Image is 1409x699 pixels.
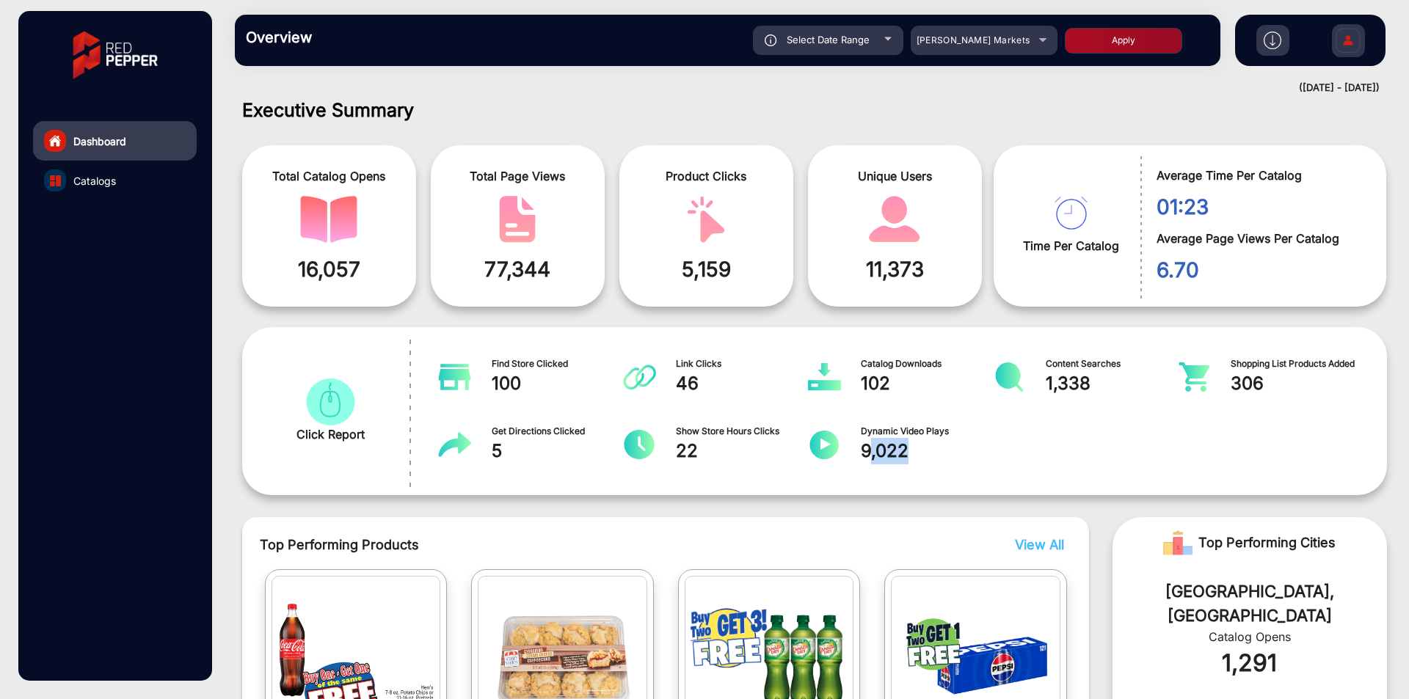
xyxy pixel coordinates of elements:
div: 1,291 [1135,645,1365,681]
img: catalog [300,196,357,243]
img: catalog [677,196,735,243]
button: View All [1011,535,1060,555]
span: 100 [492,370,625,397]
span: 306 [1231,370,1364,397]
img: catalog [623,362,656,392]
span: Unique Users [819,167,971,185]
span: Top Performing Products [260,535,878,555]
img: catalog [50,175,61,186]
img: home [48,134,62,147]
img: h2download.svg [1264,32,1281,49]
img: catalog [993,362,1026,392]
span: [PERSON_NAME] Markets [917,34,1030,45]
span: Dashboard [73,133,126,149]
h1: Executive Summary [242,99,1387,121]
a: Dashboard [33,121,197,161]
span: Catalogs [73,173,116,189]
span: Total Page Views [442,167,594,185]
div: Catalog Opens [1135,628,1365,645]
span: Total Catalog Opens [253,167,405,185]
img: catalog [866,196,923,243]
img: catalog [438,362,471,392]
span: 46 [676,370,809,397]
span: 1,338 [1046,370,1179,397]
span: 102 [861,370,994,397]
span: Shopping List Products Added [1231,357,1364,370]
span: Top Performing Cities [1198,528,1336,557]
span: 9,022 [861,438,994,464]
span: Show Store Hours Clicks [676,425,809,438]
span: Content Searches [1046,357,1179,370]
span: Dynamic Video Plays [861,425,994,438]
span: Catalog Downloads [861,357,994,370]
span: Get Directions Clicked [492,425,625,438]
img: vmg-logo [62,18,168,92]
div: [GEOGRAPHIC_DATA], [GEOGRAPHIC_DATA] [1135,579,1365,628]
img: catalog [438,430,471,459]
img: catalog [489,196,546,243]
img: catalog [1178,362,1211,392]
img: catalog [808,430,841,459]
img: catalog [623,430,656,459]
img: Sign%20Up.svg [1333,17,1364,68]
span: Select Date Range [787,34,870,45]
img: catalog [1055,197,1088,230]
h3: Overview [246,29,451,46]
span: Average Time Per Catalog [1157,166,1364,184]
img: Rank image [1163,528,1193,557]
span: 5 [492,438,625,464]
span: Product Clicks [630,167,782,185]
div: ([DATE] - [DATE]) [220,81,1380,95]
span: 01:23 [1157,191,1364,222]
span: Link Clicks [676,357,809,370]
span: 11,373 [819,254,971,285]
span: 6.70 [1157,255,1364,285]
button: Apply [1065,28,1182,54]
span: 5,159 [630,254,782,285]
span: 22 [676,438,809,464]
span: Find Store Clicked [492,357,625,370]
img: icon [765,34,777,46]
span: 77,344 [442,254,594,285]
span: View All [1015,537,1064,552]
span: Click Report [296,425,365,443]
img: catalog [808,362,841,392]
span: 16,057 [253,254,405,285]
span: Average Page Views Per Catalog [1157,230,1364,247]
img: catalog [302,378,359,425]
a: Catalogs [33,161,197,200]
